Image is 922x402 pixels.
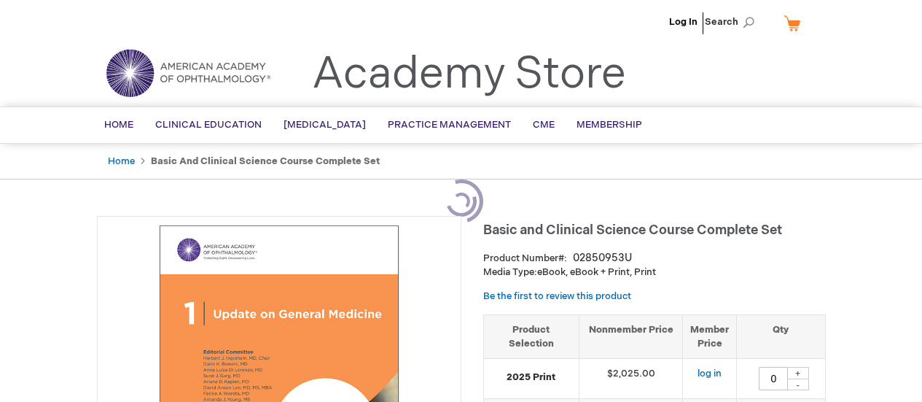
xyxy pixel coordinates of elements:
[787,379,809,390] div: -
[573,251,632,266] div: 02850953U
[388,119,511,131] span: Practice Management
[151,155,380,167] strong: Basic and Clinical Science Course Complete Set
[705,7,760,36] span: Search
[579,359,683,399] td: $2,025.00
[683,314,737,358] th: Member Price
[577,119,642,131] span: Membership
[787,367,809,379] div: +
[284,119,366,131] span: [MEDICAL_DATA]
[483,266,537,278] strong: Media Type:
[533,119,555,131] span: CME
[155,119,262,131] span: Clinical Education
[483,266,826,279] p: eBook, eBook + Print, Print
[491,371,571,384] strong: 2025 Print
[484,314,579,358] th: Product Selection
[698,368,722,379] a: log in
[108,155,135,167] a: Home
[312,48,626,101] a: Academy Store
[669,16,698,28] a: Log In
[483,223,782,238] span: Basic and Clinical Science Course Complete Set
[579,314,683,358] th: Nonmember Price
[737,314,825,358] th: Qty
[483,252,567,264] strong: Product Number
[759,367,788,390] input: Qty
[104,119,133,131] span: Home
[483,290,631,302] a: Be the first to review this product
